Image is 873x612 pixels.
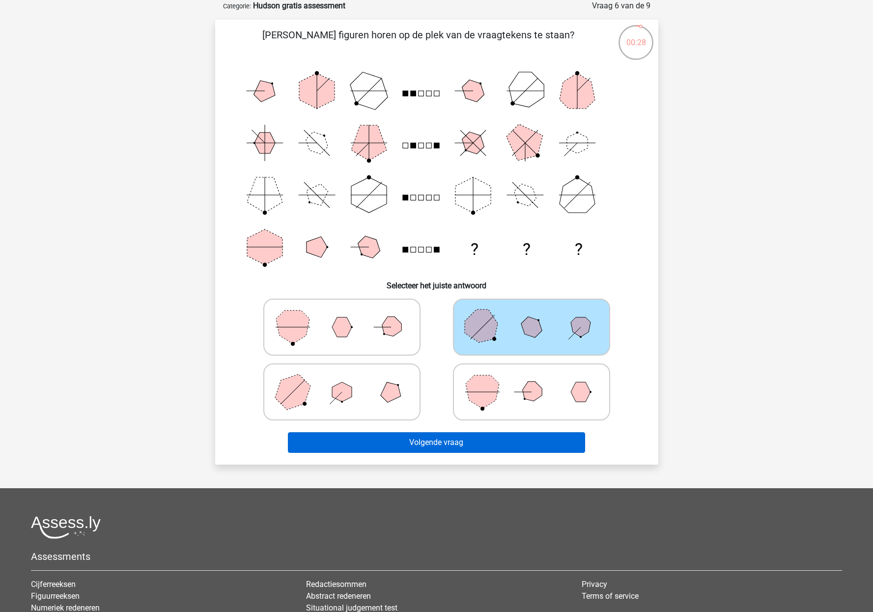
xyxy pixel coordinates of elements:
[306,591,371,601] a: Abstract redeneren
[575,240,583,259] text: ?
[31,551,842,562] h5: Assessments
[31,591,80,601] a: Figuurreeksen
[306,580,366,589] a: Redactiesommen
[223,2,251,10] small: Categorie:
[231,28,606,57] p: [PERSON_NAME] figuren horen op de plek van de vraagtekens te staan?
[288,432,585,453] button: Volgende vraag
[231,273,643,290] h6: Selecteer het juiste antwoord
[582,591,639,601] a: Terms of service
[253,1,345,10] strong: Hudson gratis assessment
[618,24,654,49] div: 00:28
[31,516,101,539] img: Assessly logo
[522,240,530,259] text: ?
[470,240,478,259] text: ?
[582,580,607,589] a: Privacy
[31,580,76,589] a: Cijferreeksen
